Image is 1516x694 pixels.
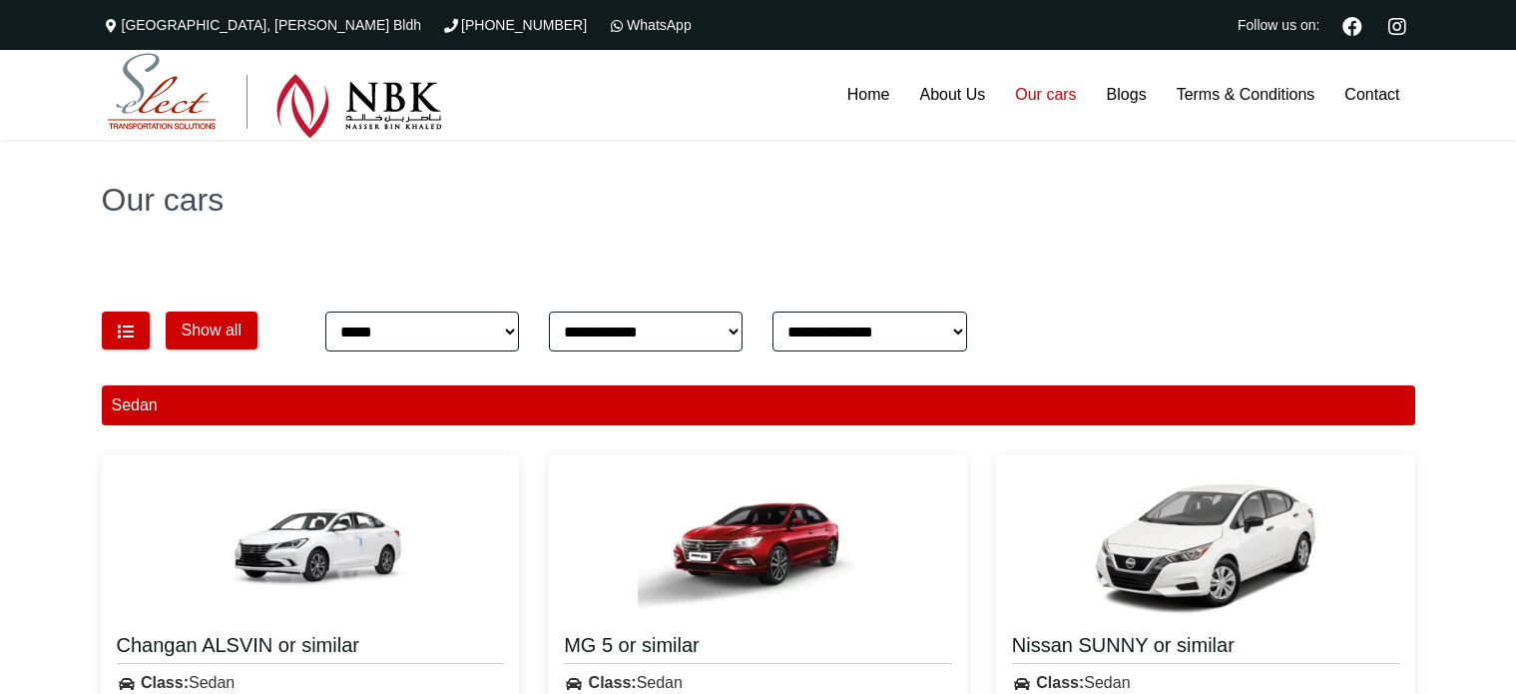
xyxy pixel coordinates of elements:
[638,470,877,620] img: MG 5 or similar
[589,674,637,691] strong: Class:
[607,17,692,33] a: WhatsApp
[141,674,189,691] strong: Class:
[1086,470,1325,620] img: Nissan SUNNY or similar
[832,50,905,140] a: Home
[102,184,1415,216] h1: Our cars
[102,385,1415,425] div: Sedan
[564,632,952,664] a: MG 5 or similar
[1329,50,1414,140] a: Contact
[117,632,505,664] a: Changan ALSVIN or similar
[107,53,442,139] img: Select Rent a Car
[166,312,257,349] button: Show all
[441,17,587,33] a: [PHONE_NUMBER]
[1092,50,1162,140] a: Blogs
[191,470,430,620] img: Changan ALSVIN or similar
[1000,50,1091,140] a: Our cars
[1162,50,1330,140] a: Terms & Conditions
[1380,14,1415,36] a: Instagram
[904,50,1000,140] a: About Us
[1012,632,1400,664] a: Nissan SUNNY or similar
[1036,674,1084,691] strong: Class:
[1334,14,1370,36] a: Facebook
